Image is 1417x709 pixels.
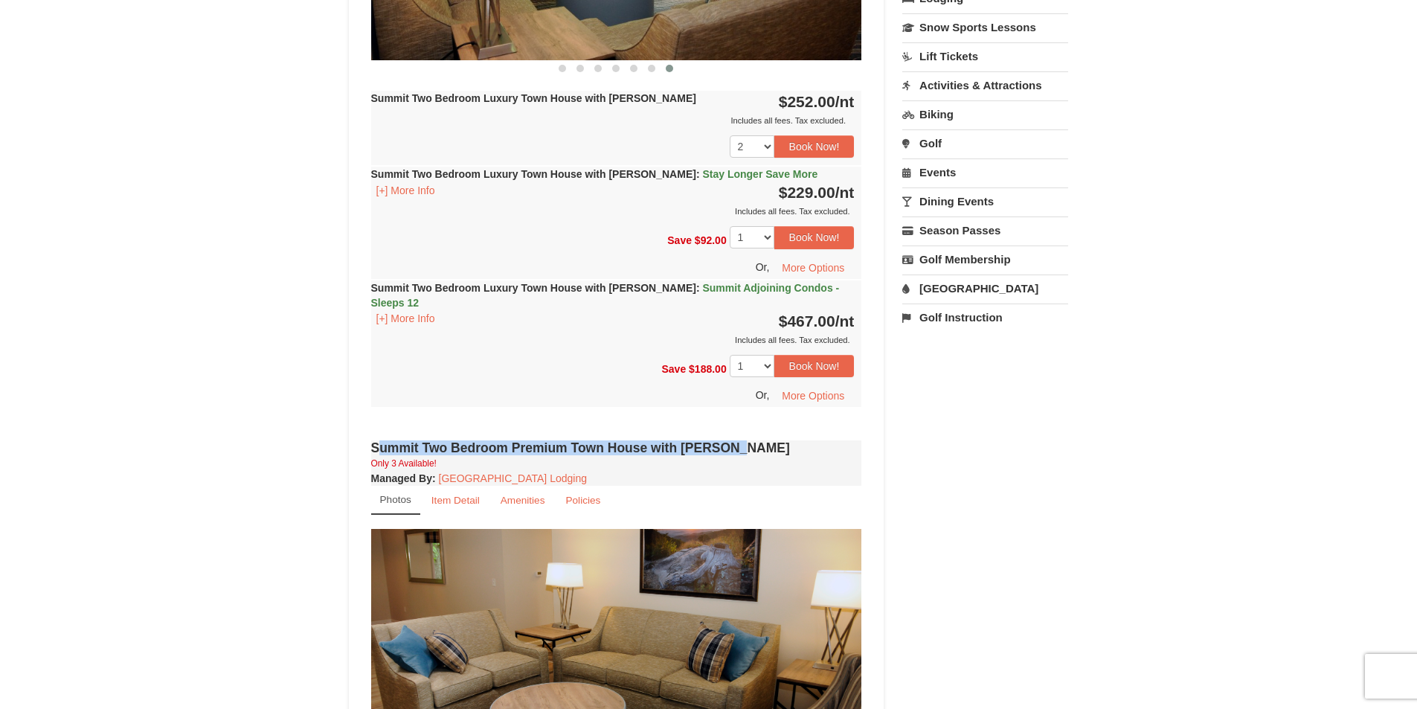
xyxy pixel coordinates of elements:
[695,234,727,246] span: $92.00
[902,275,1068,302] a: [GEOGRAPHIC_DATA]
[431,495,480,506] small: Item Detail
[371,168,818,180] strong: Summit Two Bedroom Luxury Town House with [PERSON_NAME]
[371,472,432,484] span: Managed By
[779,184,835,201] span: $229.00
[772,257,854,279] button: More Options
[661,362,686,374] span: Save
[556,486,610,515] a: Policies
[696,282,700,294] span: :
[689,362,727,374] span: $188.00
[371,440,862,455] h4: Summit Two Bedroom Premium Town House with [PERSON_NAME]
[779,93,855,110] strong: $252.00
[371,113,855,128] div: Includes all fees. Tax excluded.
[774,226,855,248] button: Book Now!
[902,246,1068,273] a: Golf Membership
[439,472,587,484] a: [GEOGRAPHIC_DATA] Lodging
[371,458,437,469] small: Only 3 Available!
[902,304,1068,331] a: Golf Instruction
[565,495,600,506] small: Policies
[371,282,840,309] span: Summit Adjoining Condos - Sleeps 12
[772,385,854,407] button: More Options
[371,472,436,484] strong: :
[371,92,696,104] strong: Summit Two Bedroom Luxury Town House with [PERSON_NAME]
[491,486,555,515] a: Amenities
[501,495,545,506] small: Amenities
[756,389,770,401] span: Or,
[835,312,855,330] span: /nt
[371,486,420,515] a: Photos
[371,282,840,309] strong: Summit Two Bedroom Luxury Town House with [PERSON_NAME]
[371,333,855,347] div: Includes all fees. Tax excluded.
[756,260,770,272] span: Or,
[902,216,1068,244] a: Season Passes
[902,13,1068,41] a: Snow Sports Lessons
[902,187,1068,215] a: Dining Events
[422,486,489,515] a: Item Detail
[774,355,855,377] button: Book Now!
[902,42,1068,70] a: Lift Tickets
[702,168,817,180] span: Stay Longer Save More
[835,184,855,201] span: /nt
[902,158,1068,186] a: Events
[696,168,700,180] span: :
[371,182,440,199] button: [+] More Info
[774,135,855,158] button: Book Now!
[902,71,1068,99] a: Activities & Attractions
[371,204,855,219] div: Includes all fees. Tax excluded.
[902,100,1068,128] a: Biking
[667,234,692,246] span: Save
[835,93,855,110] span: /nt
[902,129,1068,157] a: Golf
[380,494,411,505] small: Photos
[371,310,440,327] button: [+] More Info
[779,312,835,330] span: $467.00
